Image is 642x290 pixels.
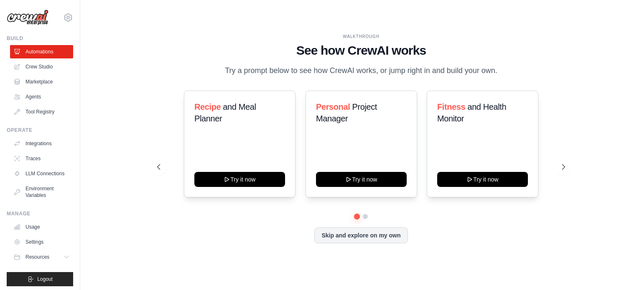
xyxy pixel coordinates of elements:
p: Try a prompt below to see how CrewAI works, or jump right in and build your own. [221,65,502,77]
button: Skip and explore on my own [314,227,408,243]
span: Fitness [437,102,465,111]
span: Project Manager [316,102,377,123]
a: Marketplace [10,75,73,88]
a: Traces [10,152,73,165]
a: Crew Studio [10,60,73,73]
a: Tool Registry [10,105,73,119]
button: Logout [7,272,73,286]
div: Manage [7,210,73,217]
a: LLM Connections [10,167,73,180]
button: Try it now [316,172,407,187]
a: Usage [10,220,73,234]
div: Operate [7,127,73,134]
span: Resources [25,254,49,260]
span: and Meal Planner [194,102,256,123]
button: Try it now [437,172,528,187]
div: WALKTHROUGH [157,33,565,40]
h1: See how CrewAI works [157,43,565,58]
a: Integrations [10,137,73,150]
button: Try it now [194,172,285,187]
button: Resources [10,250,73,264]
span: Personal [316,102,350,111]
a: Agents [10,90,73,103]
a: Settings [10,235,73,249]
div: Build [7,35,73,42]
span: Recipe [194,102,221,111]
span: Logout [37,276,53,282]
span: and Health Monitor [437,102,506,123]
a: Automations [10,45,73,58]
img: Logo [7,10,48,25]
a: Environment Variables [10,182,73,202]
